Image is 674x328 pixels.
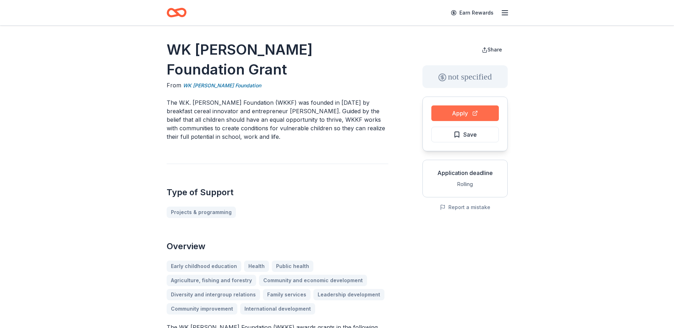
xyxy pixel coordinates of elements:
button: Share [476,43,508,57]
button: Apply [431,105,499,121]
div: not specified [422,65,508,88]
a: Earn Rewards [447,6,498,19]
h1: WK [PERSON_NAME] Foundation Grant [167,40,388,80]
div: Application deadline [428,169,502,177]
button: Report a mistake [440,203,490,212]
p: The W.K. [PERSON_NAME] Foundation (WKKF) was founded in [DATE] by breakfast cereal innovator and ... [167,98,388,141]
a: WK [PERSON_NAME] Foundation [183,81,261,90]
div: From [167,81,388,90]
button: Save [431,127,499,142]
span: Save [463,130,477,139]
a: Home [167,4,187,21]
div: Rolling [428,180,502,188]
h2: Type of Support [167,187,388,198]
span: Share [487,47,502,53]
h2: Overview [167,241,388,252]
